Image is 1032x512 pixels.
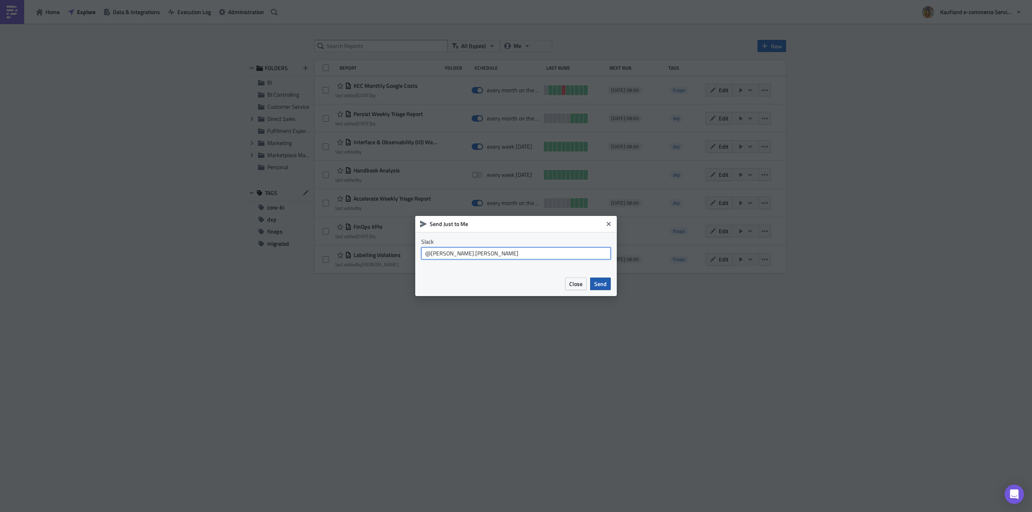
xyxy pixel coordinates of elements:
span: Close [569,280,583,288]
button: Close [565,278,587,290]
div: Open Intercom Messenger [1005,485,1024,504]
button: Close [603,218,615,230]
h6: Send Just to Me [430,220,603,228]
button: Send [590,278,611,290]
span: Send [594,280,607,288]
label: Slack [421,238,611,245]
